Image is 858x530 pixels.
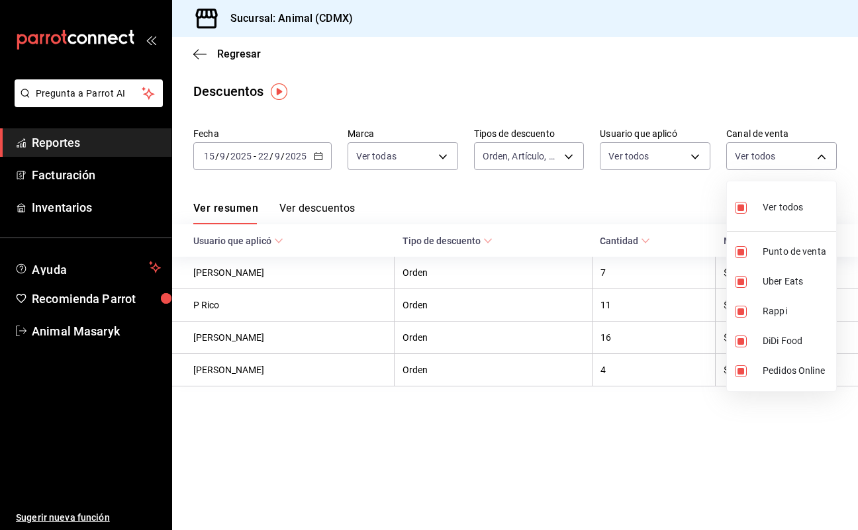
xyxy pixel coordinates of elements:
span: Rappi [763,304,831,318]
span: Ver todos [763,200,803,214]
span: Punto de venta [763,245,831,259]
span: DiDi Food [763,334,831,348]
span: Pedidos Online [763,364,831,378]
span: Uber Eats [763,275,831,288]
img: Tooltip marker [271,83,287,100]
